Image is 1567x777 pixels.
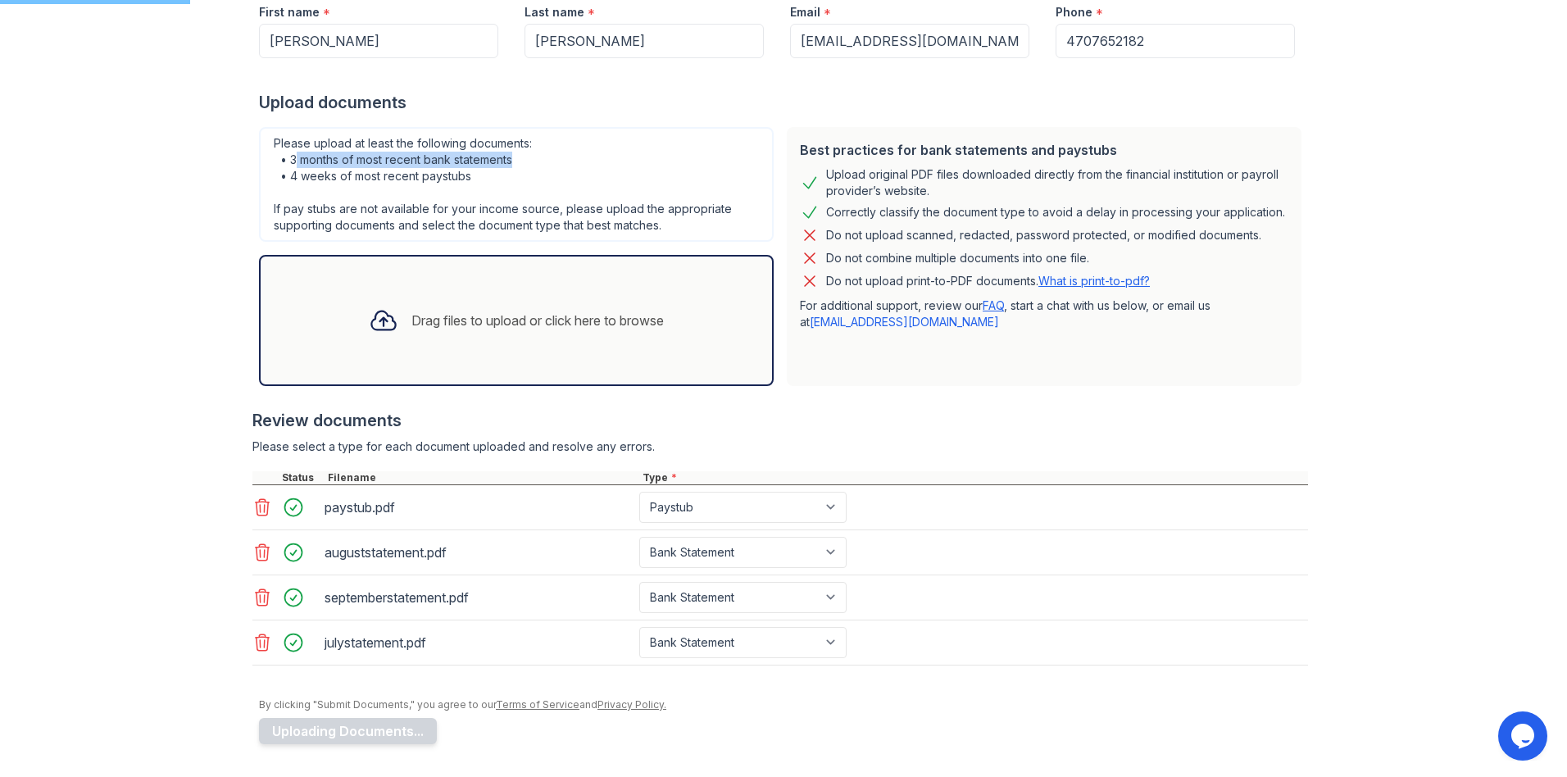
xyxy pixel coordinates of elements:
[800,140,1288,160] div: Best practices for bank statements and paystubs
[259,718,437,744] button: Uploading Documents...
[1498,711,1551,761] iframe: chat widget
[259,4,320,20] label: First name
[1056,4,1092,20] label: Phone
[800,298,1288,330] p: For additional support, review our , start a chat with us below, or email us at
[826,166,1288,199] div: Upload original PDF files downloaded directly from the financial institution or payroll provider’...
[259,91,1308,114] div: Upload documents
[325,584,633,611] div: septemberstatement.pdf
[252,438,1308,455] div: Please select a type for each document uploaded and resolve any errors.
[325,494,633,520] div: paystub.pdf
[252,409,1308,432] div: Review documents
[826,202,1285,222] div: Correctly classify the document type to avoid a delay in processing your application.
[325,539,633,566] div: auguststatement.pdf
[259,698,1308,711] div: By clicking "Submit Documents," you agree to our and
[325,629,633,656] div: julystatement.pdf
[525,4,584,20] label: Last name
[597,698,666,711] a: Privacy Policy.
[639,471,1308,484] div: Type
[826,225,1261,245] div: Do not upload scanned, redacted, password protected, or modified documents.
[983,298,1004,312] a: FAQ
[1038,274,1150,288] a: What is print-to-pdf?
[279,471,325,484] div: Status
[826,273,1150,289] p: Do not upload print-to-PDF documents.
[810,315,999,329] a: [EMAIL_ADDRESS][DOMAIN_NAME]
[790,4,820,20] label: Email
[496,698,579,711] a: Terms of Service
[259,127,774,242] div: Please upload at least the following documents: • 3 months of most recent bank statements • 4 wee...
[411,311,664,330] div: Drag files to upload or click here to browse
[826,248,1089,268] div: Do not combine multiple documents into one file.
[325,471,639,484] div: Filename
